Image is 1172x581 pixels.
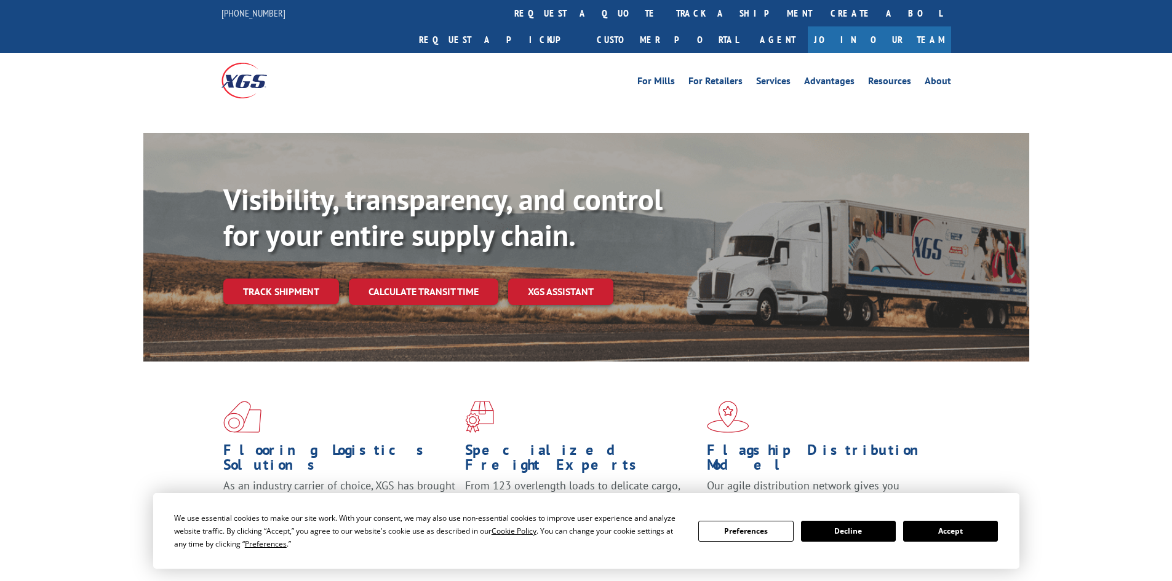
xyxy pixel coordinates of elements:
div: Cookie Consent Prompt [153,493,1019,569]
span: As an industry carrier of choice, XGS has brought innovation and dedication to flooring logistics... [223,478,455,522]
img: xgs-icon-flagship-distribution-model-red [707,401,749,433]
a: Resources [868,76,911,90]
a: About [925,76,951,90]
a: Agent [747,26,808,53]
div: We use essential cookies to make our site work. With your consent, we may also use non-essential ... [174,512,684,550]
a: Advantages [804,76,855,90]
a: For Retailers [688,76,743,90]
h1: Specialized Freight Experts [465,443,698,478]
h1: Flagship Distribution Model [707,443,939,478]
a: [PHONE_NUMBER] [221,7,285,19]
span: Preferences [245,539,287,549]
a: For Mills [637,76,675,90]
a: Customer Portal [588,26,747,53]
p: From 123 overlength loads to delicate cargo, our experienced staff knows the best way to move you... [465,478,698,533]
a: Request a pickup [410,26,588,53]
button: Accept [903,521,998,542]
h1: Flooring Logistics Solutions [223,443,456,478]
a: Join Our Team [808,26,951,53]
span: Our agile distribution network gives you nationwide inventory management on demand. [707,478,933,507]
a: Services [756,76,791,90]
button: Decline [801,521,896,542]
a: XGS ASSISTANT [508,279,613,305]
button: Preferences [698,521,793,542]
a: Track shipment [223,279,339,304]
a: Calculate transit time [349,279,498,305]
img: xgs-icon-focused-on-flooring-red [465,401,494,433]
span: Cookie Policy [492,526,536,536]
b: Visibility, transparency, and control for your entire supply chain. [223,180,663,254]
img: xgs-icon-total-supply-chain-intelligence-red [223,401,261,433]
